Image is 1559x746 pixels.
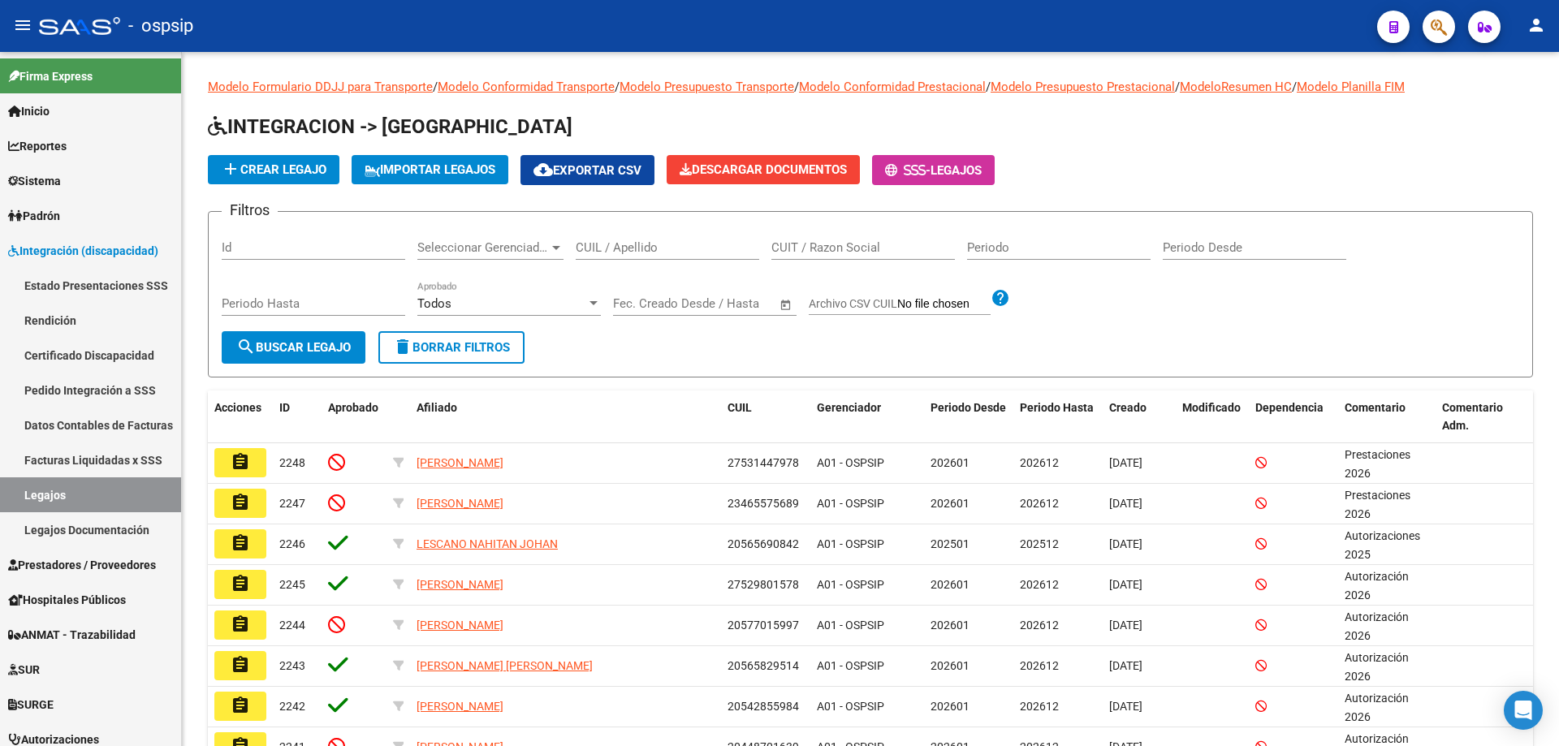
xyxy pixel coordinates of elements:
[810,390,924,444] datatable-header-cell: Gerenciador
[728,578,799,591] span: 27529801578
[1109,537,1142,550] span: [DATE]
[1020,619,1059,632] span: 202612
[817,578,884,591] span: A01 - OSPSIP
[279,401,290,414] span: ID
[417,240,549,255] span: Seleccionar Gerenciador
[799,80,986,94] a: Modelo Conformidad Prestacional
[924,390,1013,444] datatable-header-cell: Periodo Desde
[817,659,884,672] span: A01 - OSPSIP
[777,295,796,314] button: Open calendar
[13,15,32,35] mat-icon: menu
[931,456,970,469] span: 202601
[279,497,305,510] span: 2247
[1020,659,1059,672] span: 202612
[417,456,503,469] span: [PERSON_NAME]
[1345,448,1410,480] span: Prestaciones 2026
[273,390,322,444] datatable-header-cell: ID
[1109,700,1142,713] span: [DATE]
[1109,401,1147,414] span: Creado
[885,163,931,178] span: -
[1109,659,1142,672] span: [DATE]
[1020,456,1059,469] span: 202612
[279,619,305,632] span: 2244
[533,163,641,178] span: Exportar CSV
[520,155,654,185] button: Exportar CSV
[817,456,884,469] span: A01 - OSPSIP
[620,80,794,94] a: Modelo Presupuesto Transporte
[221,162,326,177] span: Crear Legajo
[279,537,305,550] span: 2246
[817,619,884,632] span: A01 - OSPSIP
[208,80,433,94] a: Modelo Formulario DDJJ para Transporte
[279,456,305,469] span: 2248
[931,401,1006,414] span: Periodo Desde
[417,578,503,591] span: [PERSON_NAME]
[328,401,378,414] span: Aprobado
[221,159,240,179] mat-icon: add
[231,452,250,472] mat-icon: assignment
[417,659,593,672] span: [PERSON_NAME] [PERSON_NAME]
[931,537,970,550] span: 202501
[817,497,884,510] span: A01 - OSPSIP
[728,659,799,672] span: 20565829514
[613,296,679,311] input: Fecha inicio
[1504,691,1543,730] div: Open Intercom Messenger
[231,696,250,715] mat-icon: assignment
[8,67,93,85] span: Firma Express
[417,537,558,550] span: LESCANO NAHITAN JOHAN
[8,556,156,574] span: Prestadores / Proveedores
[1020,401,1094,414] span: Periodo Hasta
[231,655,250,675] mat-icon: assignment
[1182,401,1241,414] span: Modificado
[393,340,510,355] span: Borrar Filtros
[378,331,525,364] button: Borrar Filtros
[1345,610,1409,642] span: Autorización 2026
[231,614,250,634] mat-icon: assignment
[417,619,503,632] span: [PERSON_NAME]
[236,337,256,356] mat-icon: search
[1109,497,1142,510] span: [DATE]
[728,700,799,713] span: 20542855984
[208,155,339,184] button: Crear Legajo
[417,700,503,713] span: [PERSON_NAME]
[1345,651,1409,683] span: Autorización 2026
[214,401,261,414] span: Acciones
[231,493,250,512] mat-icon: assignment
[1338,390,1436,444] datatable-header-cell: Comentario
[365,162,495,177] span: IMPORTAR LEGAJOS
[931,700,970,713] span: 202601
[1345,529,1420,561] span: Autorizaciones 2025
[393,337,412,356] mat-icon: delete
[1020,537,1059,550] span: 202512
[680,162,847,177] span: Descargar Documentos
[8,102,50,120] span: Inicio
[931,497,970,510] span: 202601
[721,390,810,444] datatable-header-cell: CUIL
[410,390,721,444] datatable-header-cell: Afiliado
[1020,497,1059,510] span: 202612
[1442,401,1503,433] span: Comentario Adm.
[931,578,970,591] span: 202601
[8,591,126,609] span: Hospitales Públicos
[897,297,991,312] input: Archivo CSV CUIL
[931,659,970,672] span: 202601
[417,401,457,414] span: Afiliado
[728,401,752,414] span: CUIL
[1436,390,1533,444] datatable-header-cell: Comentario Adm.
[8,207,60,225] span: Padrón
[8,242,158,260] span: Integración (discapacidad)
[1176,390,1249,444] datatable-header-cell: Modificado
[222,199,278,222] h3: Filtros
[931,619,970,632] span: 202601
[728,456,799,469] span: 27531447978
[1020,700,1059,713] span: 202612
[438,80,615,94] a: Modelo Conformidad Transporte
[279,578,305,591] span: 2245
[1345,401,1406,414] span: Comentario
[1109,578,1142,591] span: [DATE]
[8,172,61,190] span: Sistema
[1527,15,1546,35] mat-icon: person
[1345,489,1410,520] span: Prestaciones 2026
[1013,390,1103,444] datatable-header-cell: Periodo Hasta
[991,80,1175,94] a: Modelo Presupuesto Prestacional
